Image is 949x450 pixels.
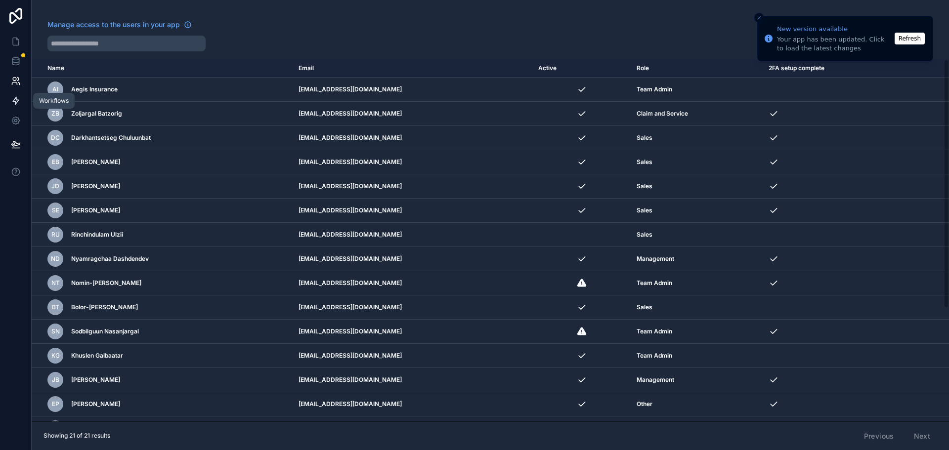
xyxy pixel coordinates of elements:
span: JD [51,182,59,190]
span: SE [52,206,59,214]
span: Team Admin [637,352,672,360]
span: Aegis Insurance [71,85,118,93]
span: Sales [637,303,652,311]
span: Claim and Service [637,110,688,118]
span: Sales [637,182,652,190]
td: [EMAIL_ADDRESS][DOMAIN_NAME] [293,320,533,344]
span: Sales [637,206,652,214]
td: [EMAIL_ADDRESS][DOMAIN_NAME] [293,199,533,223]
td: [EMAIL_ADDRESS][DOMAIN_NAME] [293,416,533,441]
span: Sales [637,158,652,166]
span: DC [51,134,60,142]
span: [PERSON_NAME] [71,206,120,214]
span: JB [52,376,59,384]
span: AI [52,85,58,93]
td: [EMAIL_ADDRESS][DOMAIN_NAME] [293,150,533,174]
td: [EMAIL_ADDRESS][DOMAIN_NAME] [293,102,533,126]
span: [PERSON_NAME] [71,400,120,408]
td: [EMAIL_ADDRESS][DOMAIN_NAME] [293,126,533,150]
span: Sales [637,231,652,239]
th: Active [532,59,630,78]
span: BT [52,303,59,311]
span: [PERSON_NAME] [71,376,120,384]
span: [PERSON_NAME] [71,158,120,166]
td: [EMAIL_ADDRESS][DOMAIN_NAME] [293,174,533,199]
span: Nomin-[PERSON_NAME] [71,279,141,287]
span: Team Admin [637,279,672,287]
td: [EMAIL_ADDRESS][DOMAIN_NAME] [293,247,533,271]
span: Team Admin [637,85,672,93]
span: [PERSON_NAME] [71,182,120,190]
td: [EMAIL_ADDRESS][DOMAIN_NAME] [293,223,533,247]
td: [EMAIL_ADDRESS][DOMAIN_NAME] [293,392,533,416]
span: SN [51,327,60,335]
span: EB [52,158,59,166]
td: [EMAIL_ADDRESS][DOMAIN_NAME] [293,368,533,392]
th: 2FA setup complete [763,59,904,78]
span: Bolor-[PERSON_NAME] [71,303,138,311]
div: Your app has been updated. Click to load the latest changes [777,35,892,53]
td: [EMAIL_ADDRESS][DOMAIN_NAME] [293,344,533,368]
td: [EMAIL_ADDRESS][DOMAIN_NAME] [293,271,533,295]
button: Close toast [754,13,764,23]
span: Rinchindulam Ulzii [71,231,123,239]
button: Refresh [895,33,925,44]
a: Manage access to the users in your app [47,20,192,30]
span: Zoljargal Batzorig [71,110,122,118]
span: Khuslen Galbaatar [71,352,123,360]
span: Sales [637,134,652,142]
span: Nyamragchaa Dashdendev [71,255,149,263]
span: Other [637,400,652,408]
th: Email [293,59,533,78]
td: [EMAIL_ADDRESS][DOMAIN_NAME] [293,78,533,102]
span: Sodbilguun Nasanjargal [71,327,139,335]
div: New version available [777,24,892,34]
div: scrollable content [32,59,949,421]
span: Management [637,255,674,263]
span: ZB [51,110,59,118]
th: Role [631,59,763,78]
td: [EMAIL_ADDRESS][DOMAIN_NAME] [293,295,533,320]
span: Team Admin [637,327,672,335]
div: Workflows [39,97,69,105]
span: NT [51,279,60,287]
span: ND [51,255,60,263]
span: EP [52,400,59,408]
span: KG [51,352,60,360]
span: Manage access to the users in your app [47,20,180,30]
span: Management [637,376,674,384]
span: RU [51,231,60,239]
span: Showing 21 of 21 results [43,432,110,440]
th: Name [32,59,293,78]
span: Darkhantsetseg Chuluunbat [71,134,151,142]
